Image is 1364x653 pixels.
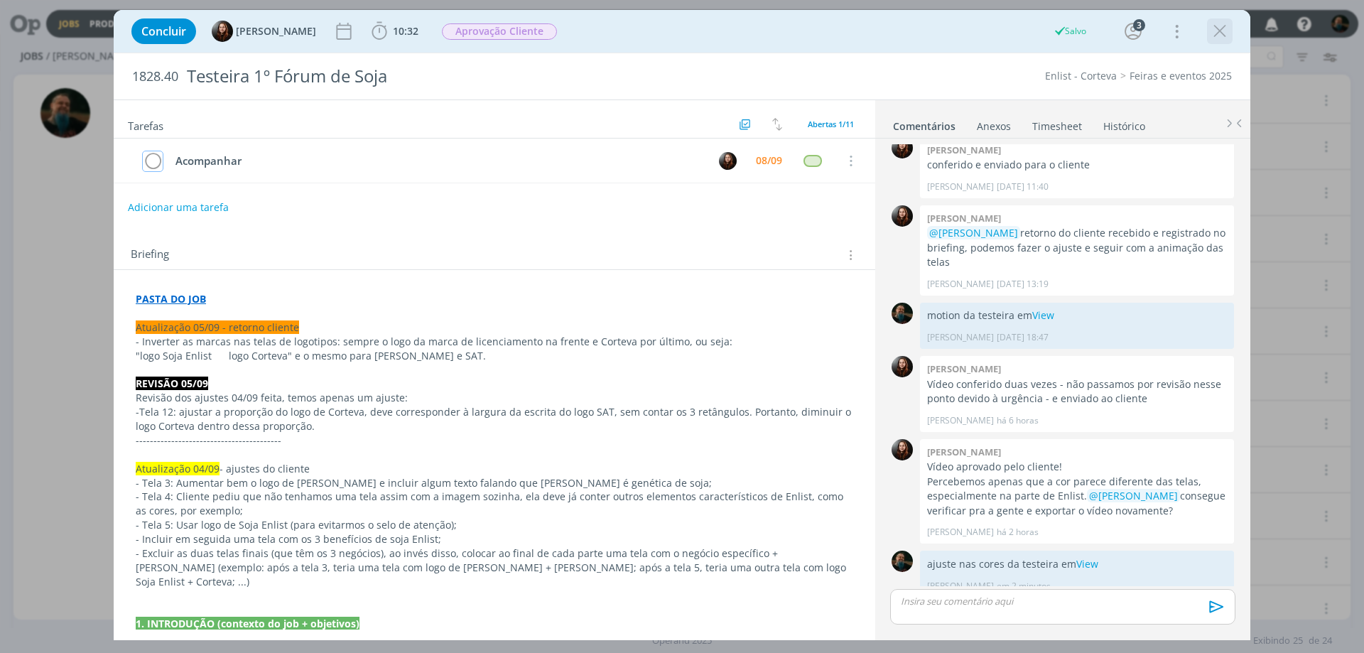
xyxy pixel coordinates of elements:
[927,331,994,344] p: [PERSON_NAME]
[132,69,178,85] span: 1828.40
[1053,25,1086,38] div: Salvo
[927,278,994,291] p: [PERSON_NAME]
[128,116,163,133] span: Tarefas
[997,180,1049,193] span: [DATE] 11:40
[997,414,1039,427] span: há 6 horas
[1103,113,1146,134] a: Histórico
[892,439,913,460] img: E
[892,303,913,324] img: M
[1089,489,1178,502] span: @[PERSON_NAME]
[929,226,1018,239] span: @[PERSON_NAME]
[997,526,1039,539] span: há 2 horas
[131,246,169,264] span: Briefing
[977,119,1011,134] div: Anexos
[212,21,233,42] img: E
[927,580,994,593] p: [PERSON_NAME]
[136,518,853,532] p: - Tela 5: Usar logo de Soja Enlist (para evitarmos o selo de atenção);
[756,156,782,166] div: 08/09
[136,391,853,405] p: Revisão dos ajustes 04/09 feita, temos apenas um ajuste:
[927,180,994,193] p: [PERSON_NAME]
[1130,69,1232,82] a: Feiras e eventos 2025
[169,152,705,170] div: Acompanhar
[927,475,1227,518] p: Percebemos apenas que a cor parece diferente das telas, especialmente na parte de Enlist. consegu...
[772,118,782,131] img: arrow-down-up.svg
[1133,19,1145,31] div: 3
[927,158,1227,172] p: conferido e enviado para o cliente
[1032,308,1054,322] a: View
[136,546,853,589] p: - Excluir as duas telas finais (que têm os 3 negócios), ao invés disso, colocar ao final de cada ...
[136,476,853,490] p: - Tela 3: Aumentar bem o logo de [PERSON_NAME] e incluir algum texto falando que [PERSON_NAME] é ...
[212,21,316,42] button: E[PERSON_NAME]
[717,150,738,171] button: E
[1045,69,1117,82] a: Enlist - Corteva
[136,490,853,518] p: - Tela 4: Cliente pediu que não tenhamos uma tela assim com a imagem sozinha, ela deve já conter ...
[927,362,1001,375] b: [PERSON_NAME]
[927,144,1001,156] b: [PERSON_NAME]
[136,405,853,433] p: -Tela 12: ajustar a proporção do logo de Corteva, deve corresponder à largura da escrita do logo ...
[719,152,737,170] img: E
[892,356,913,377] img: E
[1076,557,1098,571] a: View
[136,433,853,448] p: -----------------------------------------
[927,226,1227,269] p: retorno do cliente recebido e registrado no briefing, podemos fazer o ajuste e seguir com a anima...
[136,617,359,630] strong: 1. INTRODUÇÃO (contexto do job + objetivos)
[236,26,316,36] span: [PERSON_NAME]
[892,113,956,134] a: Comentários
[927,414,994,427] p: [PERSON_NAME]
[136,320,299,334] span: Atualização 05/09 - retorno cliente
[136,292,206,306] a: PASTA DO JOB
[393,24,418,38] span: 10:32
[927,212,1001,225] b: [PERSON_NAME]
[1032,113,1083,134] a: Timesheet
[136,335,853,349] p: - Inverter as marcas nas telas de logotipos: sempre o logo da marca de licenciamento na frente e ...
[997,278,1049,291] span: [DATE] 13:19
[136,462,220,475] span: Atualização 04/09
[136,462,853,476] p: - ajustes do cliente
[927,377,1227,406] p: Vídeo conferido duas vezes - não passamos por revisão nesse ponto devido à urgência - e enviado a...
[442,23,557,40] span: Aprovação Cliente
[136,532,853,546] p: - Incluir em seguida uma tela com os 3 benefícios de soja Enlist;
[927,557,1227,571] p: ajuste nas cores da testeira em
[927,460,1227,474] p: Vídeo aprovado pelo cliente!
[892,551,913,572] img: M
[114,10,1250,640] div: dialog
[131,18,196,44] button: Concluir
[136,377,208,390] strong: REVISÃO 05/09
[927,526,994,539] p: [PERSON_NAME]
[997,331,1049,344] span: [DATE] 18:47
[927,446,1001,458] b: [PERSON_NAME]
[368,20,422,43] button: 10:32
[141,26,186,37] span: Concluir
[136,349,853,363] p: "logo Soja Enlist logo Corteva" e o mesmo para [PERSON_NAME] e SAT.
[441,23,558,41] button: Aprovação Cliente
[892,137,913,158] img: E
[927,308,1227,323] p: motion da testeira em
[181,59,768,94] div: Testeira 1º Fórum de Soja
[997,580,1051,593] span: em 2 minutos
[127,195,229,220] button: Adicionar uma tarefa
[808,119,854,129] span: Abertas 1/11
[892,205,913,227] img: E
[1122,20,1144,43] button: 3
